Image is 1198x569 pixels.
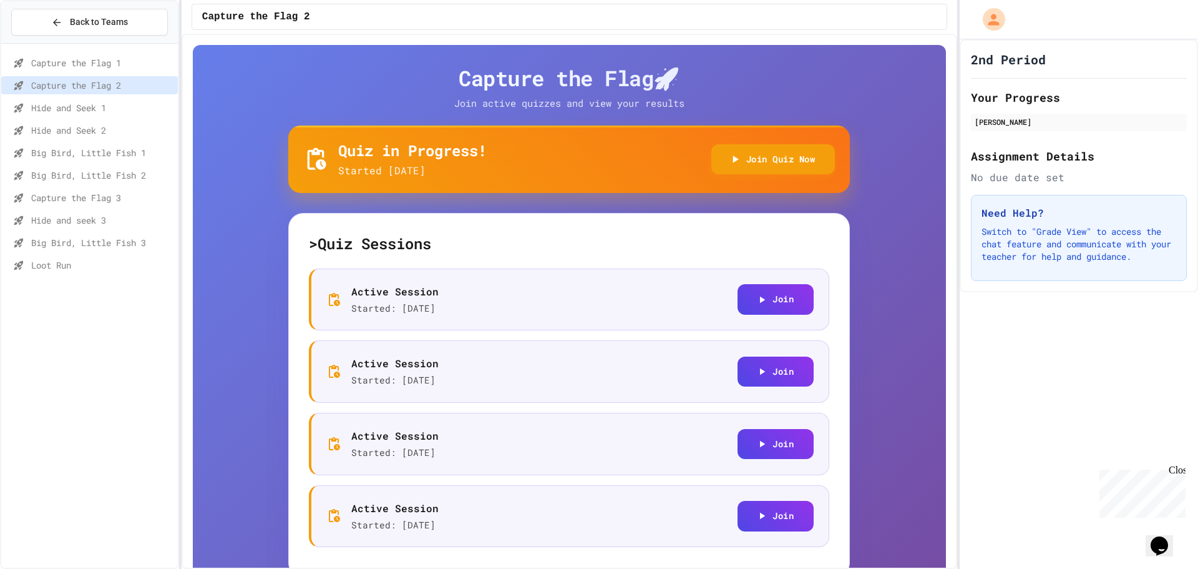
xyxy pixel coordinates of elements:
button: Join [738,357,814,387]
p: Started: [DATE] [351,374,439,387]
p: Started: [DATE] [351,518,439,532]
p: Active Session [351,428,439,443]
span: Capture the Flag 2 [31,79,173,92]
span: Hide and seek 3 [31,214,173,227]
p: Started: [DATE] [351,446,439,460]
div: No due date set [971,170,1187,185]
p: Active Session [351,284,439,299]
span: Back to Teams [70,16,128,29]
iframe: chat widget [1094,465,1186,518]
h4: Capture the Flag 🚀 [288,65,850,91]
div: Chat with us now!Close [5,5,86,79]
h2: Assignment Details [971,147,1187,165]
h5: Quiz in Progress! [338,141,487,161]
span: Big Bird, Little Fish 2 [31,169,173,182]
span: Hide and Seek 1 [31,101,173,114]
p: Active Session [351,501,439,516]
p: Join active quizzes and view your results [429,96,709,111]
h1: 2nd Period [971,51,1046,68]
span: Capture the Flag 3 [31,191,173,204]
span: Capture the Flag 1 [31,56,173,69]
button: Back to Teams [11,9,168,36]
p: Switch to "Grade View" to access the chat feature and communicate with your teacher for help and ... [981,225,1176,263]
div: [PERSON_NAME] [975,116,1183,127]
span: Big Bird, Little Fish 1 [31,146,173,159]
span: Capture the Flag 2 [202,9,310,24]
div: My Account [970,5,1008,34]
p: Active Session [351,356,439,371]
h2: Your Progress [971,89,1187,106]
span: Big Bird, Little Fish 3 [31,236,173,249]
p: Started: [DATE] [351,302,439,315]
p: Started [DATE] [338,163,487,178]
span: Loot Run [31,259,173,272]
h3: Need Help? [981,205,1176,220]
button: Join [738,429,814,460]
iframe: chat widget [1146,519,1186,557]
button: Join Quiz Now [711,144,835,175]
button: Join [738,284,814,315]
h5: > Quiz Sessions [309,234,829,254]
span: Hide and Seek 2 [31,124,173,137]
button: Join [738,501,814,532]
